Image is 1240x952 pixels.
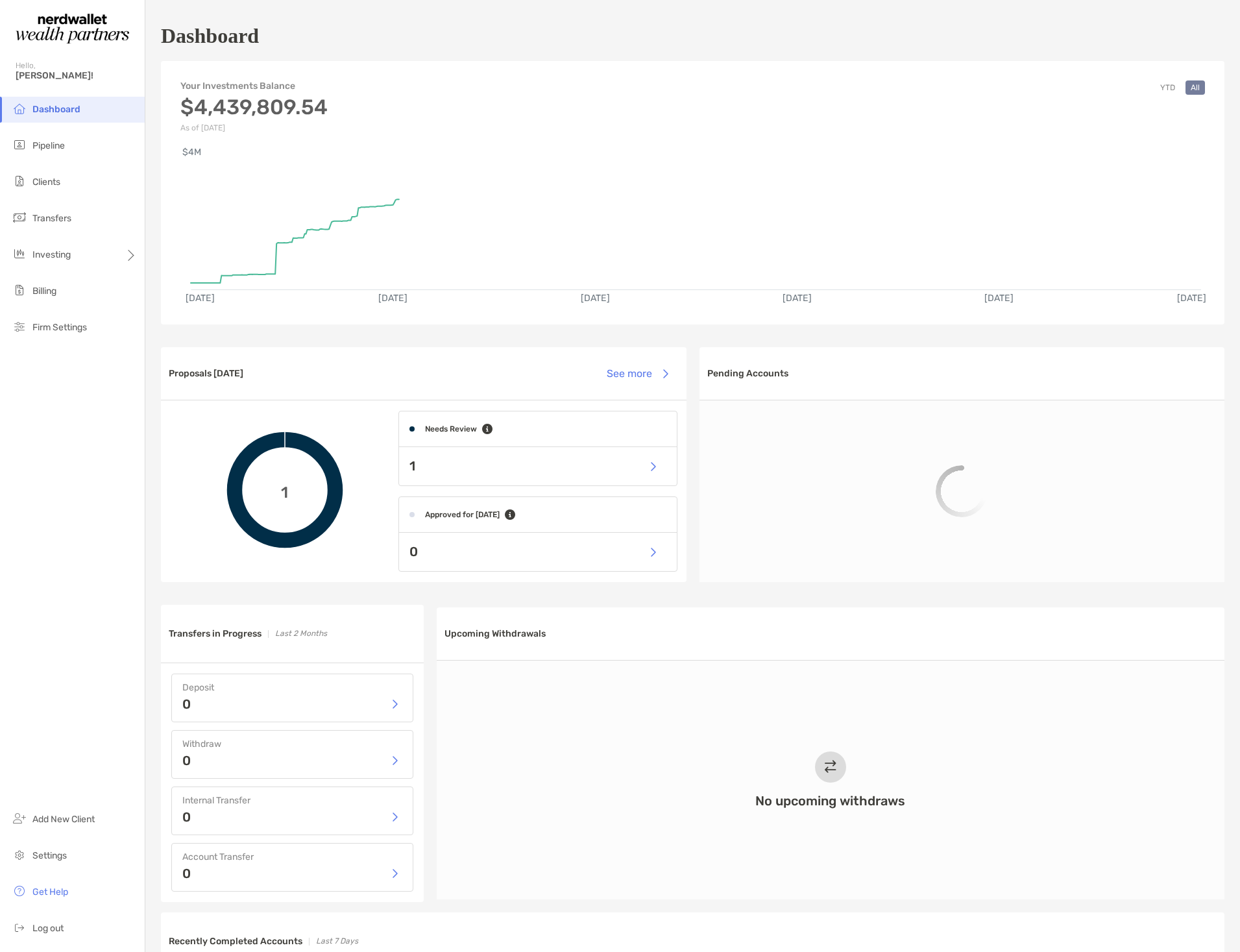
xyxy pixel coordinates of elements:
button: See more [597,360,679,388]
p: 0 [182,754,191,767]
button: All [1185,80,1205,95]
span: Dashboard [32,104,80,115]
img: dashboard icon [12,101,27,116]
img: Zoe Logo [16,5,129,52]
span: Clients [32,177,60,188]
text: [DATE] [379,293,408,304]
h3: Pending Accounts [707,368,788,379]
text: [DATE] [186,293,215,304]
img: investing icon [12,246,27,262]
h4: Needs Review [425,424,477,433]
h4: Withdraw [182,738,402,750]
img: logout icon [12,920,27,935]
h3: No upcoming withdraws [755,793,905,809]
h3: Upcoming Withdrawals [444,628,546,639]
text: [DATE] [985,293,1014,304]
h4: Deposit [182,682,402,693]
span: Transfers [32,213,71,224]
span: Log out [32,923,64,934]
h3: Recently Completed Accounts [169,936,302,947]
h3: Proposals [DATE] [169,368,243,379]
img: get-help icon [12,883,27,899]
img: clients icon [12,173,27,189]
img: add_new_client icon [12,811,27,826]
span: Investing [32,249,71,260]
h4: Approved for [DATE] [425,510,500,519]
img: firm-settings icon [12,319,27,334]
span: Add New Client [32,814,95,825]
h4: Internal Transfer [182,795,402,806]
text: [DATE] [581,293,610,304]
text: [DATE] [783,293,812,304]
img: settings icon [12,847,27,862]
button: YTD [1155,80,1180,95]
p: Last 7 Days [316,933,358,949]
p: 0 [409,544,418,560]
text: [DATE] [1178,293,1208,304]
text: $4M [182,147,201,158]
span: Settings [32,850,67,861]
h4: Your Investments Balance [180,80,328,92]
span: Billing [32,286,56,297]
img: transfers icon [12,210,27,225]
img: billing icon [12,282,27,298]
span: [PERSON_NAME]! [16,70,137,81]
span: Firm Settings [32,322,87,333]
h1: Dashboard [161,24,259,48]
img: pipeline icon [12,137,27,153]
p: 0 [182,867,191,880]
p: 1 [409,458,415,474]
span: Pipeline [32,140,65,151]
p: 0 [182,811,191,824]
h3: Transfers in Progress [169,628,261,639]
h3: $4,439,809.54 [180,95,328,119]
p: As of [DATE] [180,123,328,132]
p: Last 2 Months [275,626,327,642]
h4: Account Transfer [182,851,402,862]
span: 1 [281,481,288,500]
p: 0 [182,698,191,711]
span: Get Help [32,886,68,897]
